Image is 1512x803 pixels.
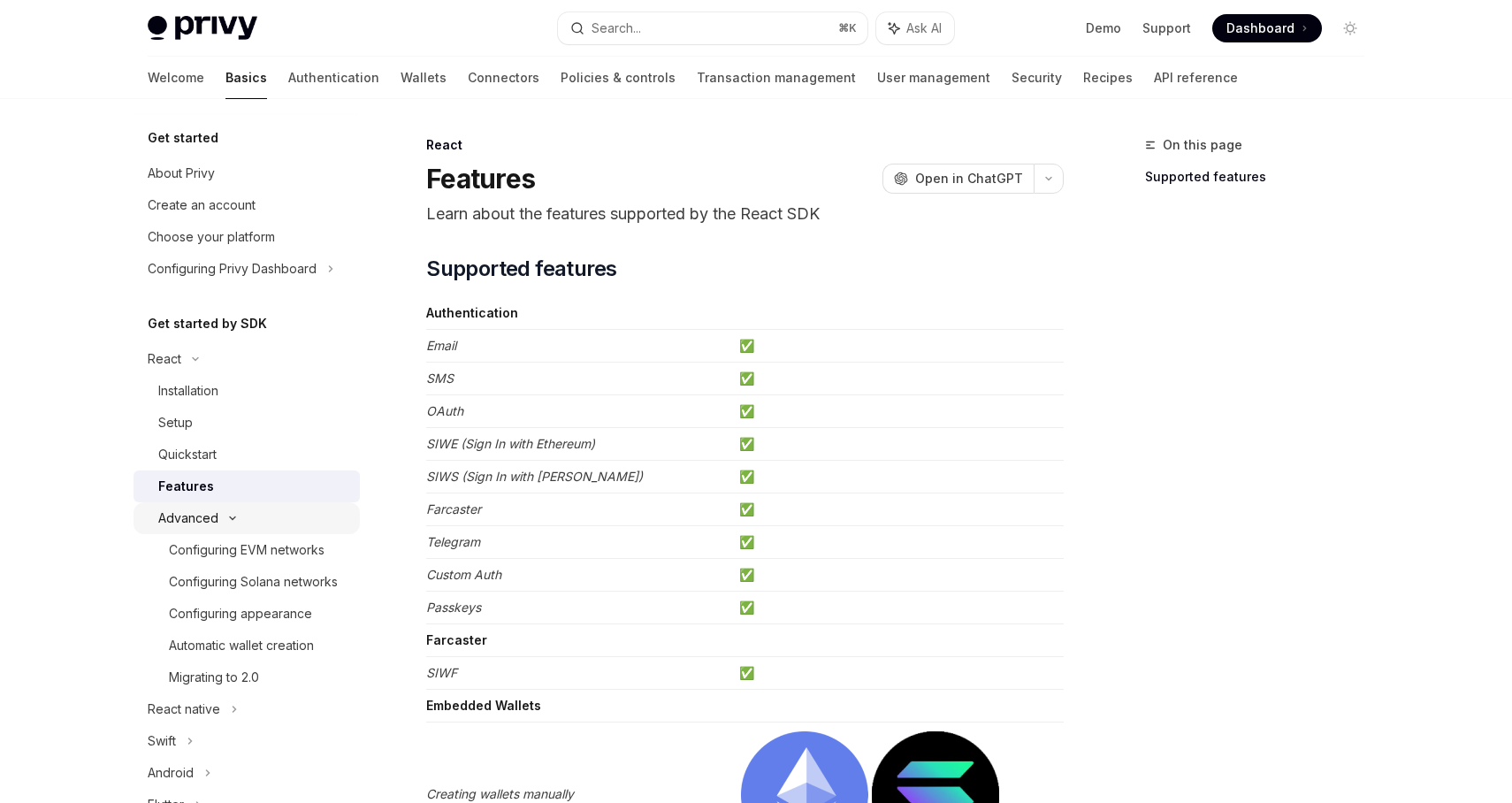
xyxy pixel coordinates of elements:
a: Quickstart [134,439,360,470]
div: Features [158,476,214,497]
em: Farcaster [426,501,481,516]
td: ✅ [732,559,1064,592]
em: OAuth [426,403,463,418]
a: Basics [225,57,267,99]
div: Advanced [158,508,218,529]
td: ✅ [732,592,1064,624]
button: Ask AI [876,12,954,44]
span: Ask AI [906,19,942,37]
div: Swift [148,730,176,752]
a: About Privy [134,157,360,189]
div: Automatic wallet creation [169,635,314,656]
td: ✅ [732,526,1064,559]
h5: Get started [148,127,218,149]
a: Dashboard [1212,14,1322,42]
td: ✅ [732,657,1064,690]
a: API reference [1154,57,1238,99]
div: Setup [158,412,193,433]
a: Supported features [1145,163,1378,191]
div: Quickstart [158,444,217,465]
a: Choose your platform [134,221,360,253]
div: Android [148,762,194,784]
a: Authentication [288,57,379,99]
h1: Features [426,163,535,195]
div: Configuring Privy Dashboard [148,258,317,279]
div: Configuring Solana networks [169,571,338,593]
div: Create an account [148,195,256,216]
a: Automatic wallet creation [134,630,360,662]
a: Policies & controls [561,57,676,99]
a: Welcome [148,57,204,99]
td: ✅ [732,395,1064,428]
div: Choose your platform [148,226,275,248]
em: SIWS (Sign In with [PERSON_NAME]) [426,469,643,484]
em: Telegram [426,534,480,549]
div: About Privy [148,163,215,184]
td: ✅ [732,330,1064,363]
div: React [426,136,1064,154]
a: Configuring EVM networks [134,534,360,566]
a: Connectors [468,57,539,99]
a: Recipes [1083,57,1133,99]
span: ⌘ K [838,21,857,35]
div: Migrating to 2.0 [169,667,259,688]
a: Security [1012,57,1062,99]
em: SIWF [426,665,457,680]
span: On this page [1163,134,1242,156]
a: Configuring Solana networks [134,566,360,598]
a: Installation [134,375,360,407]
em: Creating wallets manually [426,786,574,801]
td: ✅ [732,493,1064,526]
span: Open in ChatGPT [915,170,1023,187]
div: Installation [158,380,218,401]
a: Wallets [401,57,447,99]
em: SMS [426,371,454,386]
em: Custom Auth [426,567,501,582]
strong: Authentication [426,305,518,320]
button: Search...⌘K [558,12,867,44]
em: Email [426,338,456,353]
div: Search... [592,18,641,39]
strong: Embedded Wallets [426,698,541,713]
em: Passkeys [426,600,481,615]
a: Setup [134,407,360,439]
h5: Get started by SDK [148,313,267,334]
a: Support [1142,19,1191,37]
p: Learn about the features supported by the React SDK [426,202,1064,226]
div: Configuring appearance [169,603,312,624]
div: React native [148,699,220,720]
a: Configuring appearance [134,598,360,630]
span: Supported features [426,255,616,283]
a: Migrating to 2.0 [134,662,360,693]
img: light logo [148,16,257,41]
a: Features [134,470,360,502]
a: Demo [1086,19,1121,37]
div: Configuring EVM networks [169,539,325,561]
button: Toggle dark mode [1336,14,1364,42]
td: ✅ [732,363,1064,395]
span: Dashboard [1226,19,1294,37]
a: Create an account [134,189,360,221]
a: Transaction management [697,57,856,99]
td: ✅ [732,461,1064,493]
td: ✅ [732,428,1064,461]
em: SIWE (Sign In with Ethereum) [426,436,595,451]
button: Open in ChatGPT [882,164,1034,194]
strong: Farcaster [426,632,487,647]
div: React [148,348,181,370]
a: User management [877,57,990,99]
